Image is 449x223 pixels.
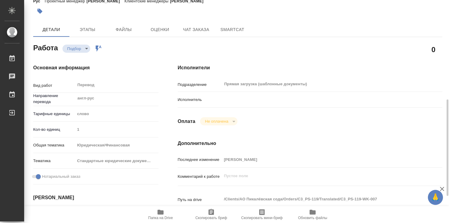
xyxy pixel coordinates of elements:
h4: [PERSON_NAME] [33,194,154,201]
input: Пустое поле [75,125,158,134]
p: Общая тематика [33,142,75,148]
span: Обновить файлы [298,216,327,220]
h2: Работа [33,42,58,53]
span: Скопировать бриф [195,216,227,220]
h4: Исполнители [178,64,442,71]
div: Подбор [200,117,237,125]
button: Скопировать мини-бриф [237,206,287,223]
div: слово [75,109,158,119]
span: Детали [37,26,66,33]
h2: 0 [431,44,435,55]
span: Файлы [109,26,138,33]
button: Скопировать бриф [186,206,237,223]
h4: Дополнительно [178,140,442,147]
input: Пустое поле [222,155,420,164]
p: Вид работ [33,83,75,89]
div: Юридическая/Финансовая [75,140,158,150]
p: Кол-во единиц [33,127,75,133]
p: Путь на drive [178,197,222,203]
button: Добавить тэг [33,5,46,18]
span: 🙏 [430,191,441,204]
button: 🙏 [428,190,443,205]
p: Тарифные единицы [33,111,75,117]
button: Папка на Drive [135,206,186,223]
span: Этапы [73,26,102,33]
p: Направление перевода [33,93,75,105]
p: Последнее изменение [178,157,222,163]
p: Тематика [33,158,75,164]
span: Нотариальный заказ [42,174,80,180]
button: Не оплачена [203,119,230,124]
p: Подразделение [178,82,222,88]
div: Стандартные юридические документы, договоры, уставы [75,156,158,166]
button: Подбор [65,46,83,51]
span: SmartCat [218,26,247,33]
div: Подбор [62,45,90,53]
button: Обновить файлы [287,206,338,223]
span: Оценки [145,26,174,33]
h4: Оплата [178,118,196,125]
span: Чат заказа [182,26,211,33]
span: Скопировать мини-бриф [241,216,282,220]
p: Комментарий к работе [178,174,222,180]
textarea: /Clients/АО Пикалёвская сода/Orders/C3_PS-119/Translated/C3_PS-119-WK-007 [222,194,420,204]
p: Исполнитель [178,97,222,103]
h4: Основная информация [33,64,154,71]
span: Папка на Drive [148,216,173,220]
